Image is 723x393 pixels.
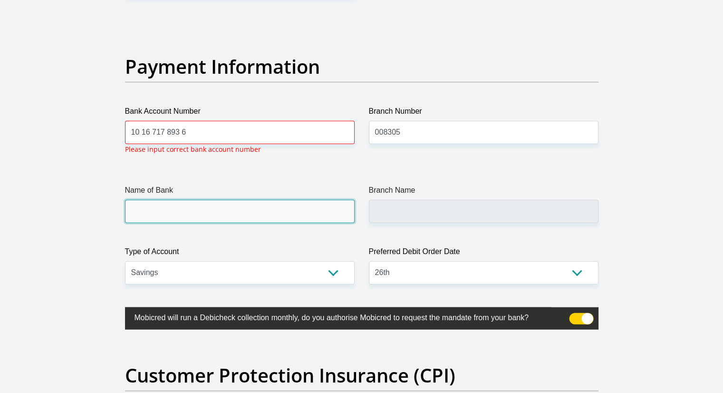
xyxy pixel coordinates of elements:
[125,144,261,154] p: Please input correct bank account number
[125,185,355,200] label: Name of Bank
[125,106,355,121] label: Bank Account Number
[125,246,355,261] label: Type of Account
[125,121,355,144] input: Bank Account Number
[369,185,598,200] label: Branch Name
[369,246,598,261] label: Preferred Debit Order Date
[125,55,598,78] h2: Payment Information
[369,200,598,223] input: Branch Name
[125,364,598,387] h2: Customer Protection Insurance (CPI)
[125,200,355,223] input: Name of Bank
[369,106,598,121] label: Branch Number
[369,121,598,144] input: Branch Number
[125,307,551,326] label: Mobicred will run a Debicheck collection monthly, do you authorise Mobicred to request the mandat...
